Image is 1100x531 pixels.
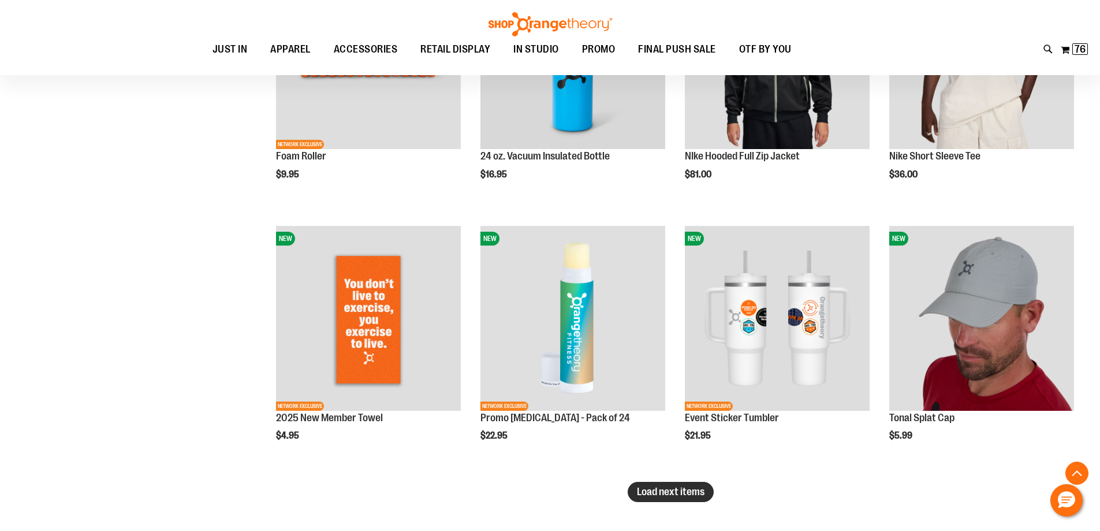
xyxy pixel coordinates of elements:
img: Product image for Grey Tonal Splat Cap [889,226,1074,411]
span: $16.95 [480,169,509,180]
a: Event Sticker Tumbler [685,412,779,424]
a: Tonal Splat Cap [889,412,954,424]
a: OTF BY YOU [728,36,803,63]
span: Load next items [637,486,704,497]
a: OTF 2025 New Member TowelNEWNETWORK EXCLUSIVE [276,226,461,413]
a: RETAIL DISPLAY [409,36,502,63]
span: ACCESSORIES [334,36,398,62]
a: PROMO [570,36,627,63]
span: NEW [685,232,704,246]
span: $22.95 [480,430,509,441]
span: NETWORK EXCLUSIVE [480,402,528,411]
span: $21.95 [685,430,713,441]
a: Promo [MEDICAL_DATA] - Pack of 24 [480,412,630,424]
span: $36.00 [889,169,919,180]
span: $4.95 [276,430,301,441]
span: NETWORK EXCLUSIVE [276,140,324,149]
div: product [475,220,671,471]
button: Back To Top [1065,462,1088,485]
a: ACCESSORIES [322,36,409,63]
span: OTF BY YOU [739,36,792,62]
a: Product image for Grey Tonal Splat CapNEW [889,226,1074,413]
span: FINAL PUSH SALE [638,36,716,62]
span: $5.99 [889,430,914,441]
span: PROMO [582,36,616,62]
img: OTF 40 oz. Sticker Tumbler [685,226,870,411]
span: APPAREL [270,36,311,62]
button: Hello, have a question? Let’s chat. [1050,484,1083,517]
span: $9.95 [276,169,301,180]
span: IN STUDIO [513,36,559,62]
span: RETAIL DISPLAY [420,36,490,62]
span: $81.00 [685,169,713,180]
span: NETWORK EXCLUSIVE [276,402,324,411]
div: product [883,220,1080,471]
a: OTF 40 oz. Sticker TumblerNEWNETWORK EXCLUSIVE [685,226,870,413]
a: 24 oz. Vacuum Insulated Bottle [480,150,610,162]
a: JUST IN [201,36,259,62]
a: Nike Short Sleeve Tee [889,150,980,162]
div: product [679,220,875,471]
a: Foam Roller [276,150,326,162]
span: NEW [276,232,295,246]
img: Promo Lip Balm - Pack of 24 [480,226,665,411]
a: NIke Hooded Full Zip Jacket [685,150,800,162]
a: IN STUDIO [502,36,570,63]
img: Shop Orangetheory [487,12,614,36]
span: JUST IN [212,36,248,62]
a: APPAREL [259,36,322,63]
a: Promo Lip Balm - Pack of 24NEWNETWORK EXCLUSIVE [480,226,665,413]
span: NEW [889,232,908,246]
span: 76 [1075,43,1086,55]
img: OTF 2025 New Member Towel [276,226,461,411]
a: 2025 New Member Towel [276,412,383,424]
span: NETWORK EXCLUSIVE [685,402,733,411]
button: Load next items [628,482,714,502]
span: NEW [480,232,499,246]
div: product [270,220,467,471]
a: FINAL PUSH SALE [627,36,728,63]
